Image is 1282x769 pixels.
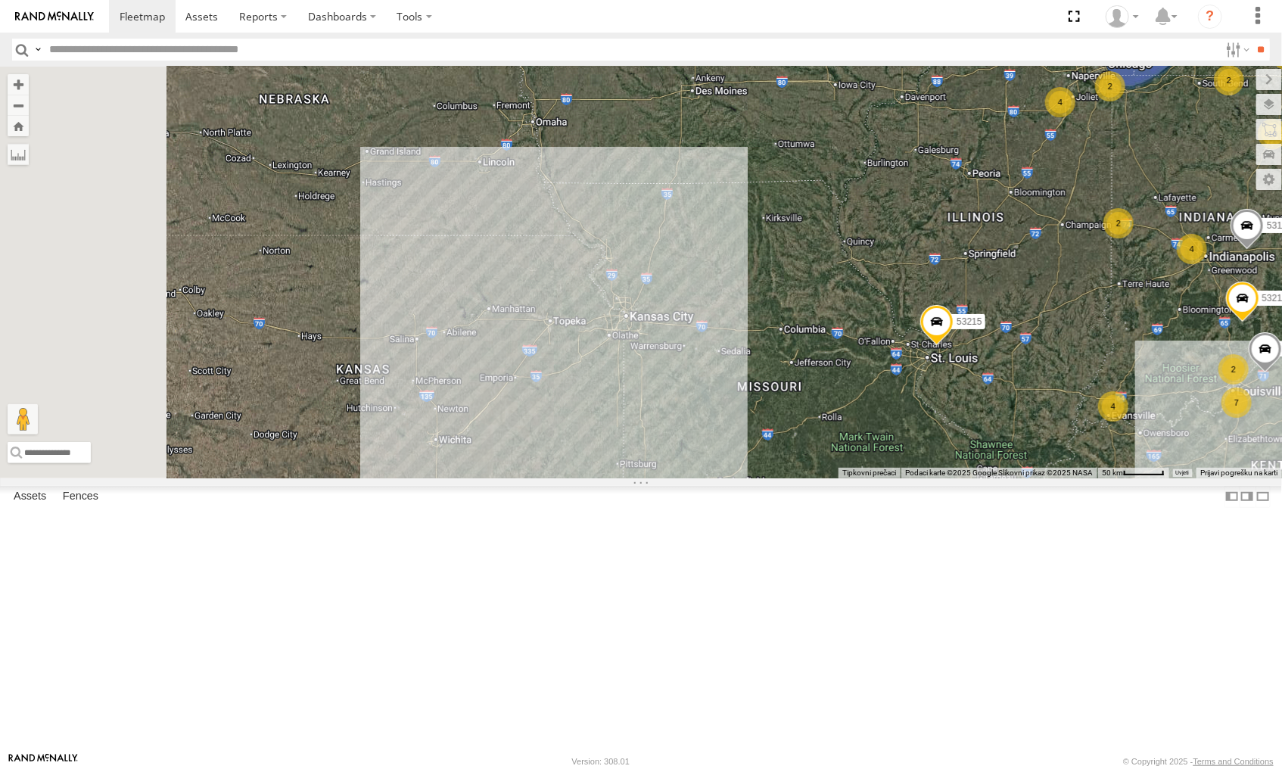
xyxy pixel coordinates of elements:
div: 2 [1218,354,1249,384]
label: Measure [8,144,29,165]
div: Version: 308.01 [572,757,630,766]
a: Prijavi pogrešku na karti [1200,469,1277,477]
div: 2 [1214,65,1244,95]
button: Povucite Pegmana na kartu da biste otvorili Street View [8,404,38,434]
label: Hide Summary Table [1256,486,1271,508]
div: 2 [1103,208,1134,238]
div: 4 [1045,87,1075,117]
label: Fences [55,487,106,508]
span: 53215 [957,316,982,327]
div: © Copyright 2025 - [1123,757,1274,766]
div: Miky Transport [1100,5,1144,28]
div: 2 [1095,71,1125,101]
a: Uvjeti (otvara se u novoj kartici) [1176,469,1189,475]
label: Search Filter Options [1220,39,1252,61]
button: Zoom out [8,95,29,116]
span: 50 km [1102,469,1123,477]
a: Terms and Conditions [1193,757,1274,766]
button: Tipkovni prečaci [842,468,896,478]
button: Zoom Home [8,116,29,136]
label: Dock Summary Table to the Right [1240,486,1255,508]
label: Map Settings [1256,169,1282,190]
i: ? [1198,5,1222,29]
div: 4 [1098,391,1128,422]
label: Search Query [32,39,44,61]
label: Assets [6,487,54,508]
button: Zoom in [8,74,29,95]
label: Dock Summary Table to the Left [1224,486,1240,508]
button: Mjerilo karte: 50 km naprema 51 piksela [1097,468,1169,478]
div: 7 [1221,388,1252,418]
span: Podaci karte ©2025 Google Slikovni prikaz ©2025 NASA [905,469,1093,477]
a: Visit our Website [8,754,78,769]
div: 4 [1177,234,1207,264]
img: rand-logo.svg [15,11,94,22]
